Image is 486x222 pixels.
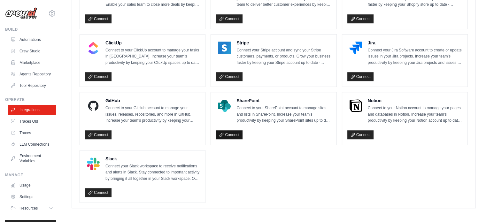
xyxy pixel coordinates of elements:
img: Notion Logo [349,99,362,112]
p: Connect your Slack workspace to receive notifications and alerts in Slack. Stay connected to impo... [105,163,200,182]
div: Operate [5,97,56,102]
div: Widget de chat [454,191,486,222]
iframe: Chat Widget [454,191,486,222]
img: Logo [5,7,37,19]
p: Connect to your SharePoint account to manage sites and lists in SharePoint. Increase your team’s ... [236,105,331,124]
a: Connect [347,14,374,23]
h4: Slack [105,156,200,162]
div: Manage [5,172,56,178]
p: Connect to your ClickUp account to manage your tasks in [GEOGRAPHIC_DATA]. Increase your team’s p... [105,47,200,66]
a: Connect [216,72,243,81]
a: Environment Variables [8,151,56,166]
img: GitHub Logo [87,99,100,112]
span: Resources [19,206,38,211]
a: Marketplace [8,57,56,68]
img: Jira Logo [349,42,362,54]
h4: Stripe [236,40,331,46]
a: Connect [347,72,374,81]
a: Integrations [8,105,56,115]
h4: SharePoint [236,97,331,104]
h4: Jira [368,40,462,46]
a: Automations [8,34,56,45]
a: Connect [216,130,243,139]
a: Agents Repository [8,69,56,79]
h4: Notion [368,97,462,104]
a: Connect [85,14,112,23]
a: Connect [85,188,112,197]
p: Connect to your GitHub account to manage your issues, releases, repositories, and more in GitHub.... [105,105,200,124]
a: Settings [8,192,56,202]
img: Slack Logo [87,157,100,170]
a: Connect [85,72,112,81]
img: Stripe Logo [218,42,231,54]
a: Connect [216,14,243,23]
p: Connect your Jira Software account to create or update issues in your Jira projects. Increase you... [368,47,462,66]
h4: GitHub [105,97,200,104]
a: Tool Repository [8,80,56,91]
img: SharePoint Logo [218,99,231,112]
a: Crew Studio [8,46,56,56]
div: Build [5,27,56,32]
p: Connect to your Notion account to manage your pages and databases in Notion. Increase your team’s... [368,105,462,124]
button: Resources [8,203,56,213]
a: Usage [8,180,56,190]
a: Connect [347,130,374,139]
h4: ClickUp [105,40,200,46]
a: Traces Old [8,116,56,126]
a: LLM Connections [8,139,56,149]
p: Connect your Stripe account and sync your Stripe customers, payments, or products. Grow your busi... [236,47,331,66]
img: ClickUp Logo [87,42,100,54]
a: Traces [8,128,56,138]
a: Connect [85,130,112,139]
